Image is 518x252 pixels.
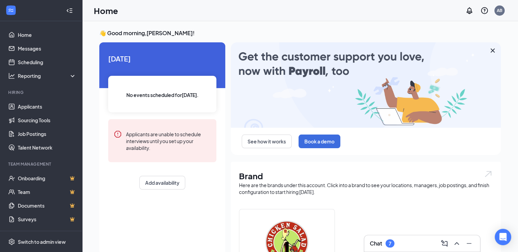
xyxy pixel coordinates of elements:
[18,55,76,69] a: Scheduling
[8,72,15,79] svg: Analysis
[242,135,292,148] button: See how it works
[18,113,76,127] a: Sourcing Tools
[465,239,473,248] svg: Minimize
[370,240,382,247] h3: Chat
[464,238,475,249] button: Minimize
[8,89,75,95] div: Hiring
[18,199,76,212] a: DocumentsCrown
[18,100,76,113] a: Applicants
[94,5,118,16] h1: Home
[495,229,511,245] div: Open Intercom Messenger
[126,130,211,151] div: Applicants are unable to schedule interviews until you set up your availability.
[18,185,76,199] a: TeamCrown
[99,29,501,37] h3: 👋 Good morning, [PERSON_NAME] !
[139,176,185,190] button: Add availability
[18,171,76,185] a: OnboardingCrown
[66,7,73,14] svg: Collapse
[484,170,493,178] img: open.6027fd2a22e1237b5b06.svg
[239,182,493,195] div: Here are the brands under this account. Click into a brand to see your locations, managers, job p...
[18,141,76,154] a: Talent Network
[114,130,122,138] svg: Error
[8,161,75,167] div: Team Management
[18,42,76,55] a: Messages
[299,135,340,148] button: Book a demo
[18,72,77,79] div: Reporting
[453,239,461,248] svg: ChevronUp
[18,212,76,226] a: SurveysCrown
[108,53,216,64] span: [DATE]
[18,28,76,42] a: Home
[465,6,473,15] svg: Notifications
[451,238,462,249] button: ChevronUp
[239,170,493,182] h1: Brand
[126,91,199,99] span: No events scheduled for [DATE] .
[480,6,489,15] svg: QuestionInfo
[497,8,502,13] div: AB
[18,238,66,245] div: Switch to admin view
[8,7,14,14] svg: WorkstreamLogo
[389,241,391,247] div: 7
[439,238,450,249] button: ComposeMessage
[440,239,448,248] svg: ComposeMessage
[231,42,501,128] img: payroll-large.gif
[489,46,497,55] svg: Cross
[18,127,76,141] a: Job Postings
[8,238,15,245] svg: Settings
